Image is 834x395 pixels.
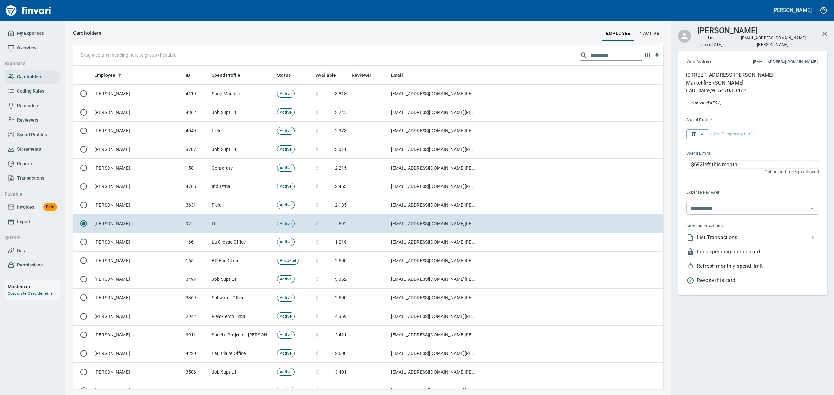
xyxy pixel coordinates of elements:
[94,71,115,79] span: Employee
[335,276,347,282] span: 3,362
[5,171,60,185] a: Transactions
[17,116,38,124] span: Reviewers
[94,71,124,79] span: Employee
[277,71,291,79] span: Status
[335,202,347,208] span: 2,135
[335,369,347,375] span: 3,401
[352,71,380,79] span: Reviewer
[209,344,274,363] td: Eau Claire Office
[335,332,347,338] span: 2,421
[17,87,44,95] span: Coding Rules
[209,252,274,270] td: BD Eau Claire
[732,59,818,65] span: This is the email address for cardholder receipts
[2,231,56,243] button: System
[209,214,274,233] td: IT
[209,85,274,103] td: Shop Manager
[17,131,47,139] span: Spend Profiles
[17,261,43,269] span: Permissions
[5,190,54,198] span: Payable
[17,247,27,255] span: Data
[92,289,183,307] td: [PERSON_NAME]
[92,326,183,344] td: [PERSON_NAME]
[697,262,819,270] span: Refresh monthly spend limit
[686,117,765,124] span: Spend Profile
[391,71,411,79] span: Email
[741,35,806,48] span: [EMAIL_ADDRESS][DOMAIN_NAME][PERSON_NAME]
[17,29,44,37] span: My Expenses
[5,26,60,41] a: My Expenses
[2,188,56,200] button: Payable
[5,157,60,171] a: Reports
[316,183,319,190] span: $
[212,71,249,79] span: Spend Profile
[335,183,347,190] span: 2,463
[5,70,60,84] a: Cardholders
[5,200,60,214] a: InvoicesBeta
[335,350,347,357] span: 2,500
[316,387,319,394] span: $
[92,252,183,270] td: [PERSON_NAME]
[17,145,41,153] span: Statements
[606,29,630,37] span: employee
[92,122,183,140] td: [PERSON_NAME]
[92,270,183,289] td: [PERSON_NAME]
[17,203,34,211] span: Invoices
[277,221,294,227] span: Active
[183,326,209,344] td: 3911
[335,128,347,134] span: 2,373
[92,363,183,381] td: [PERSON_NAME]
[316,220,319,227] span: $
[17,73,42,81] span: Cardholders
[335,294,347,301] span: 2,500
[209,307,274,326] td: Field-Temp Limit
[17,218,31,226] span: Import
[209,270,274,289] td: Job Supt L1
[697,248,819,256] span: Lock spending on this card
[277,165,294,171] span: Active
[697,234,809,241] span: List Transactions
[388,233,480,252] td: [EMAIL_ADDRESS][DOMAIN_NAME][PERSON_NAME]
[335,257,347,264] span: 2,500
[183,196,209,214] td: 3631
[183,363,209,381] td: 3506
[692,130,704,138] span: IT
[697,24,758,35] h3: [PERSON_NAME]
[686,79,773,87] p: Market [PERSON_NAME]
[686,87,773,95] p: Eau Claire , WI 54703-3472
[686,59,732,65] span: Card Address
[714,130,754,138] span: Set Temporary Limit
[316,71,336,79] span: Available
[388,103,480,122] td: [EMAIL_ADDRESS][DOMAIN_NAME][PERSON_NAME]
[817,26,832,42] button: Close cardholder
[183,270,209,289] td: 3497
[209,196,274,214] td: Field
[652,51,662,61] button: Download Table
[17,44,36,52] span: Overview
[183,344,209,363] td: 4220
[638,29,659,37] span: Inactive
[183,103,209,122] td: 4362
[710,42,722,47] time: [DATE]
[772,7,812,14] h5: [PERSON_NAME]
[335,387,347,394] span: 2,500
[277,146,294,153] span: Active
[209,140,274,159] td: Job Supt L1
[183,122,209,140] td: 4049
[5,128,60,142] a: Spend Profiles
[686,189,769,196] span: Expense Reviewer
[316,294,319,301] span: $
[316,165,319,171] span: $
[277,369,294,375] span: Active
[183,214,209,233] td: 92
[92,103,183,122] td: [PERSON_NAME]
[17,174,44,182] span: Transactions
[277,258,299,264] span: Revoked
[183,307,209,326] td: 2942
[73,29,101,37] nav: breadcrumb
[92,233,183,252] td: [PERSON_NAME]
[277,350,294,357] span: Active
[681,259,819,273] li: This will allow the the cardholder to use their full spend limit again
[8,291,53,296] a: Corporate Card Benefits
[316,257,319,264] span: $
[2,58,56,70] button: Expenses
